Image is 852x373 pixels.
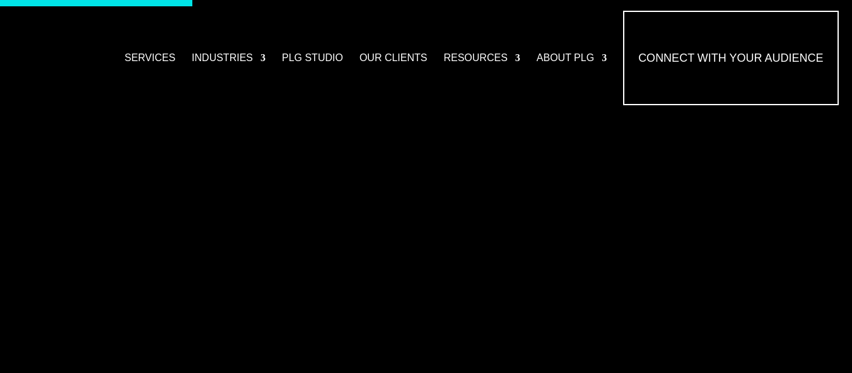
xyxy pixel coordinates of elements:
a: Industries [192,11,266,105]
a: Services [124,11,175,105]
a: Resources [443,11,520,105]
a: Our Clients [359,11,428,105]
a: About PLG [537,11,607,105]
a: Connect with Your Audience [623,11,838,105]
a: PLG Studio [282,11,343,105]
